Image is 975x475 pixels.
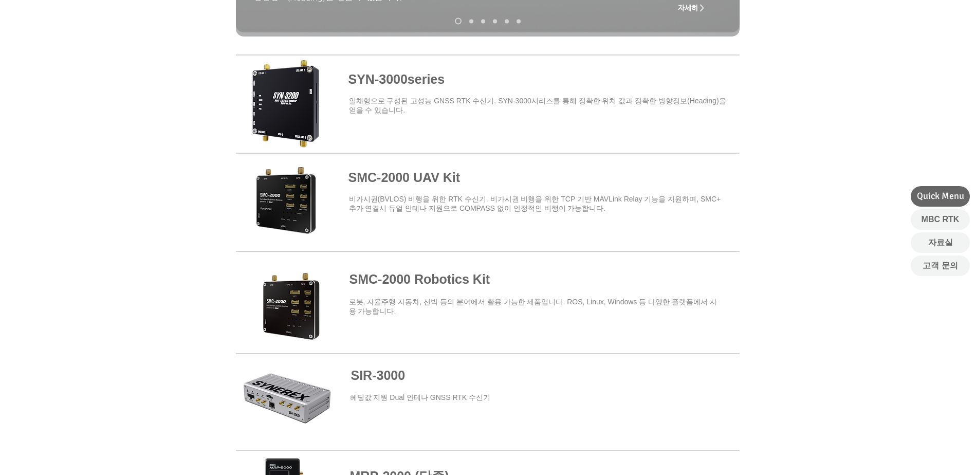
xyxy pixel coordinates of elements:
[922,214,960,225] span: MBC RTK
[350,393,491,401] a: ​헤딩값 지원 Dual 안테나 GNSS RTK 수신기
[469,19,473,23] a: SMC-2000
[911,209,970,230] a: MBC RTK
[857,431,975,475] iframe: Wix Chat
[911,186,970,207] div: Quick Menu
[481,19,485,23] a: MRP-2000v2
[678,4,704,12] span: 자세히 >
[493,19,497,23] a: MRD-1000v2
[923,260,958,271] span: 고객 문의
[505,19,509,23] a: TDR-3000
[455,18,462,25] a: SYN-3000 series
[928,237,953,248] span: 자료실
[917,190,964,203] span: Quick Menu
[911,255,970,276] a: 고객 문의
[349,195,721,212] span: ​비가시권(BVLOS) 비행을 위한 RTK 수신기. 비가시권 비행을 위한 TCP 기반 MAVLink Relay 기능을 지원하며, SMC+ 추가 연결시 듀얼 안테나 지원으로 C...
[517,19,521,23] a: MDU-2000 UAV Kit
[451,18,524,25] nav: 슬라이드
[911,232,970,253] a: 자료실
[351,368,406,382] a: SIR-3000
